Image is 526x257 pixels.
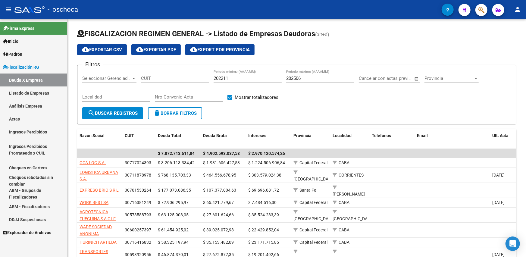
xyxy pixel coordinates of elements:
[136,47,176,52] span: Exportar PDF
[125,133,134,138] span: CUIT
[153,109,161,117] mat-icon: delete
[131,44,181,55] button: Exportar PDF
[3,51,22,58] span: Padrón
[248,151,285,156] span: $ 2.970.120.574,26
[203,252,234,257] span: $ 27.672.877,35
[293,216,334,221] span: [GEOGRAPHIC_DATA]
[77,30,315,38] span: FISCALIZACION REGIMEN GENERAL -> Listado de Empresas Deudoras
[80,160,106,165] span: OCA LOG S.A.
[246,129,291,149] datatable-header-cell: Intereses
[158,160,195,165] span: $ 3.206.113.334,42
[190,46,197,53] mat-icon: cloud_download
[203,160,240,165] span: $ 1.981.606.427,58
[248,133,266,138] span: Intereses
[80,188,119,193] span: EXPRESO BRIO S R L
[372,133,391,138] span: Teléfonos
[80,170,118,182] span: LOGISTICA URBANA S.A.
[248,227,279,232] span: $ 22.429.852,04
[122,129,155,149] datatable-header-cell: CUIT
[88,109,95,117] mat-icon: search
[77,129,122,149] datatable-header-cell: Razón Social
[158,227,189,232] span: $ 61.454.925,02
[315,32,329,37] span: (alt+d)
[203,227,234,232] span: $ 39.025.072,98
[158,188,191,193] span: $ 177.073.086,35
[506,237,520,251] div: Open Intercom Messenger
[339,173,364,177] span: CORRIENTES
[125,252,151,257] span: 30593920956
[293,177,334,181] span: [GEOGRAPHIC_DATA]
[136,46,143,53] mat-icon: cloud_download
[148,107,202,119] button: Borrar Filtros
[82,46,89,53] mat-icon: cloud_download
[82,107,143,119] button: Buscar Registros
[299,200,327,205] span: Capital Federal
[413,75,420,82] button: Open calendar
[82,76,131,81] span: Seleccionar Gerenciador
[369,129,415,149] datatable-header-cell: Teléfonos
[203,133,227,138] span: Deuda Bruta
[492,252,505,257] span: [DATE]
[492,173,505,177] span: [DATE]
[299,227,327,232] span: Capital Federal
[248,188,279,193] span: $ 69.696.081,72
[82,60,103,69] h3: Filtros
[203,212,234,217] span: $ 27.601.624,66
[492,200,505,205] span: [DATE]
[3,25,34,32] span: Firma Express
[158,173,191,177] span: $ 768.135.703,33
[424,76,473,81] span: Provincia
[185,44,255,55] button: Export por Provincia
[153,111,197,116] span: Borrar Filtros
[158,133,181,138] span: Deuda Total
[125,212,151,217] span: 30573588793
[158,212,189,217] span: $ 63.125.908,05
[125,227,151,232] span: 30600257397
[190,47,250,52] span: Export por Provincia
[299,240,327,245] span: Capital Federal
[248,240,279,245] span: $ 23.171.715,85
[82,47,122,52] span: Exportar CSV
[48,3,78,16] span: - oschoca
[291,129,330,149] datatable-header-cell: Provincia
[80,200,108,205] span: WORK BEST SA
[80,209,116,221] span: AGROTECNICA FUEGUINA S A C I F
[203,173,236,177] span: $ 464.556.678,95
[155,129,201,149] datatable-header-cell: Deuda Total
[492,133,509,138] span: Ult. Acta
[5,6,12,13] mat-icon: menu
[125,200,151,205] span: 30716381249
[293,133,312,138] span: Provincia
[158,151,195,156] span: $ 7.872.713.611,84
[248,173,281,177] span: $ 303.579.024,38
[77,44,127,55] button: Exportar CSV
[3,64,39,71] span: Fiscalización RG
[80,240,117,245] span: HURINICH ARTIEDA
[158,200,189,205] span: $ 72.906.295,97
[333,216,373,221] span: [GEOGRAPHIC_DATA]
[203,151,240,156] span: $ 4.902.593.037,58
[125,240,151,245] span: 30716416832
[248,160,285,165] span: $ 1.224.506.906,84
[158,252,189,257] span: $ 46.874.370,01
[203,240,234,245] span: $ 35.153.482,09
[158,240,189,245] span: $ 58.325.197,94
[333,192,365,196] span: [PERSON_NAME]
[125,160,151,165] span: 30717024393
[201,129,246,149] datatable-header-cell: Deuda Bruta
[339,240,349,245] span: CABA
[514,6,521,13] mat-icon: person
[299,188,316,193] span: Santa Fe
[339,160,349,165] span: CABA
[203,188,236,193] span: $ 107.377.004,63
[3,38,18,45] span: Inicio
[203,200,234,205] span: $ 65.421.779,67
[235,94,278,101] span: Mostrar totalizadores
[88,111,138,116] span: Buscar Registros
[80,224,112,236] span: WADE SOCIEDAD ANONIMA
[248,252,279,257] span: $ 19.201.492,66
[299,160,327,165] span: Capital Federal
[125,173,151,177] span: 30711878978
[330,129,369,149] datatable-header-cell: Localidad
[333,133,352,138] span: Localidad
